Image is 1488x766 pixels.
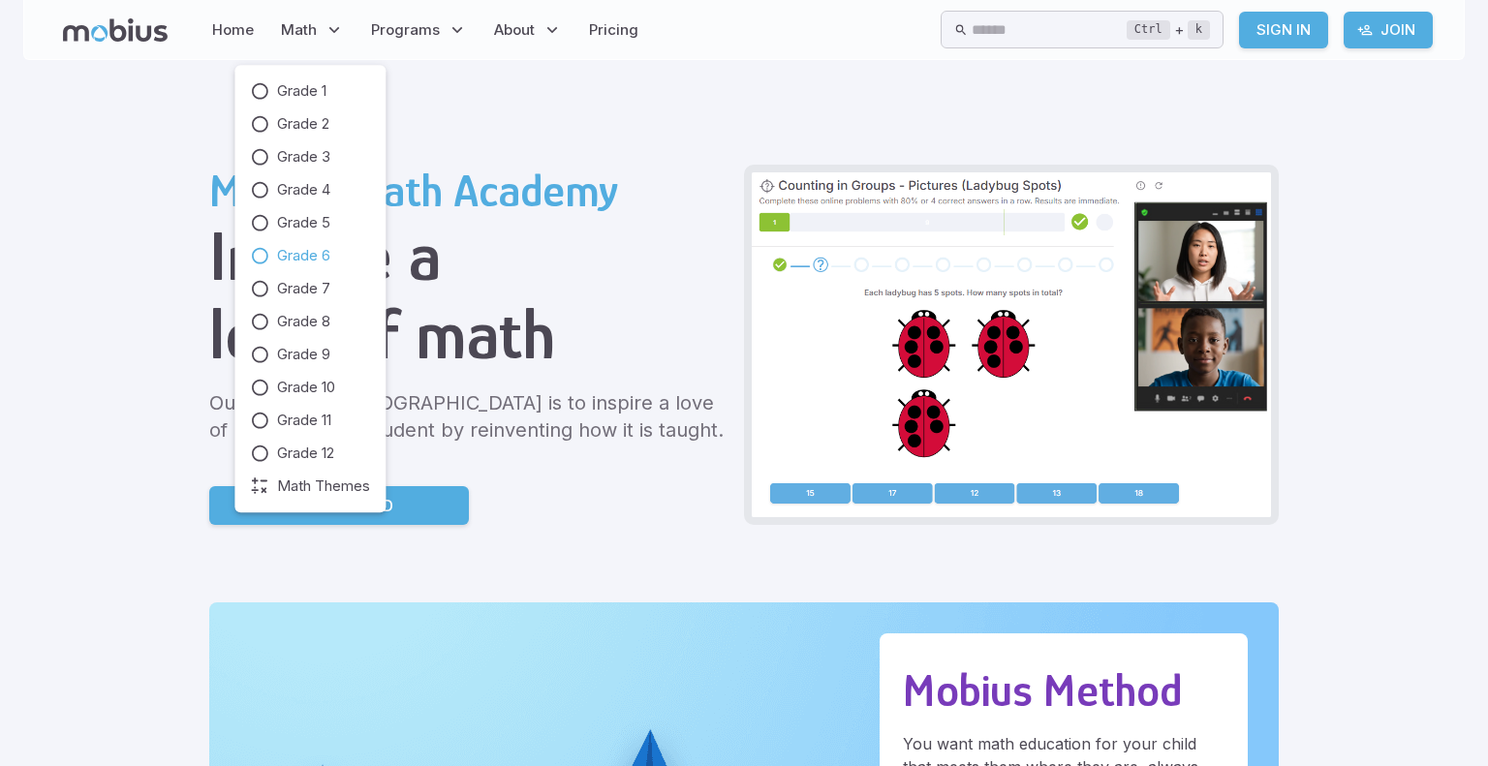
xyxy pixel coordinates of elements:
[277,344,330,365] span: Grade 9
[277,410,331,431] span: Grade 11
[250,410,370,431] a: Grade 11
[250,80,370,102] a: Grade 1
[250,475,370,497] a: Math Themes
[250,443,370,464] a: Grade 12
[250,179,370,200] a: Grade 4
[277,113,329,135] span: Grade 2
[277,146,330,168] span: Grade 3
[277,80,326,102] span: Grade 1
[277,475,370,497] span: Math Themes
[250,146,370,168] a: Grade 3
[281,19,317,41] span: Math
[583,8,644,52] a: Pricing
[250,311,370,332] a: Grade 8
[277,179,330,200] span: Grade 4
[277,443,334,464] span: Grade 12
[494,19,535,41] span: About
[1127,18,1210,42] div: +
[250,245,370,266] a: Grade 6
[250,344,370,365] a: Grade 9
[1127,20,1170,40] kbd: Ctrl
[277,377,335,398] span: Grade 10
[371,19,440,41] span: Programs
[250,377,370,398] a: Grade 10
[250,278,370,299] a: Grade 7
[1344,12,1433,48] a: Join
[277,245,330,266] span: Grade 6
[277,311,330,332] span: Grade 8
[206,8,260,52] a: Home
[1188,20,1210,40] kbd: k
[277,212,330,233] span: Grade 5
[250,212,370,233] a: Grade 5
[1239,12,1328,48] a: Sign In
[250,113,370,135] a: Grade 2
[277,278,330,299] span: Grade 7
